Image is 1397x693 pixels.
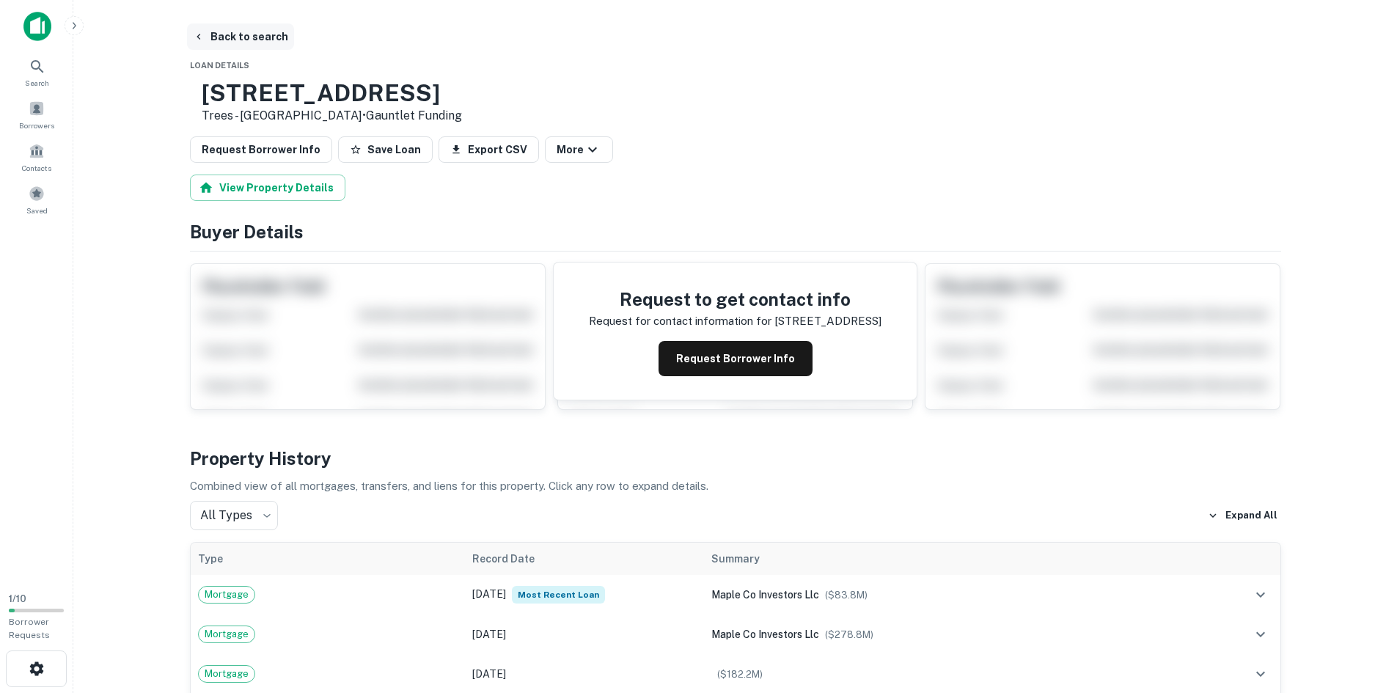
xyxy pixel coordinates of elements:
th: Record Date [465,543,704,575]
span: maple co investors llc [711,628,819,640]
button: View Property Details [190,175,345,201]
button: expand row [1248,582,1273,607]
span: Loan Details [190,61,249,70]
td: [DATE] [465,575,704,615]
button: expand row [1248,622,1273,647]
span: ($ 182.2M ) [717,669,763,680]
h4: Property History [190,445,1281,472]
h3: [STREET_ADDRESS] [202,79,462,107]
span: ($ 278.8M ) [825,629,873,640]
h4: Request to get contact info [589,286,881,312]
button: Request Borrower Info [190,136,332,163]
span: Borrowers [19,120,54,131]
td: [DATE] [465,615,704,654]
span: Borrower Requests [9,617,50,640]
button: Request Borrower Info [659,341,813,376]
a: Saved [4,180,69,219]
button: Back to search [187,23,294,50]
a: Contacts [4,137,69,177]
span: Search [25,77,49,89]
div: All Types [190,501,278,530]
span: Mortgage [199,587,254,602]
a: Search [4,52,69,92]
a: Gauntlet Funding [366,109,462,122]
span: Mortgage [199,627,254,642]
img: capitalize-icon.png [23,12,51,41]
button: Save Loan [338,136,433,163]
iframe: Chat Widget [1324,576,1397,646]
span: Mortgage [199,667,254,681]
button: Expand All [1204,505,1281,527]
span: 1 / 10 [9,593,26,604]
p: [STREET_ADDRESS] [774,312,881,330]
button: expand row [1248,661,1273,686]
span: ($ 83.8M ) [825,590,868,601]
th: Summary [704,543,1216,575]
span: Most Recent Loan [512,586,605,604]
p: Combined view of all mortgages, transfers, and liens for this property. Click any row to expand d... [190,477,1281,495]
span: Contacts [22,162,51,174]
h4: Buyer Details [190,219,1281,245]
button: Export CSV [439,136,539,163]
p: Trees - [GEOGRAPHIC_DATA] • [202,107,462,125]
span: Saved [26,205,48,216]
a: Borrowers [4,95,69,134]
span: maple co investors llc [711,589,819,601]
button: More [545,136,613,163]
th: Type [191,543,466,575]
p: Request for contact information for [589,312,771,330]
